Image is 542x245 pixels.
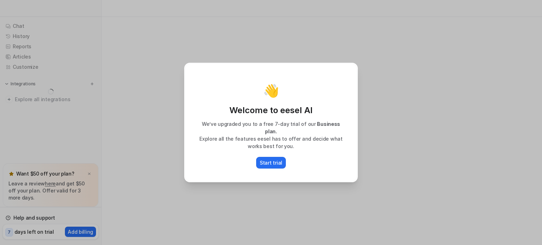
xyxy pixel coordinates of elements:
[260,159,282,166] p: Start trial
[263,84,279,98] p: 👋
[192,120,350,135] p: We’ve upgraded you to a free 7-day trial of our
[192,135,350,150] p: Explore all the features eesel has to offer and decide what works best for you.
[192,105,350,116] p: Welcome to eesel AI
[256,157,286,169] button: Start trial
